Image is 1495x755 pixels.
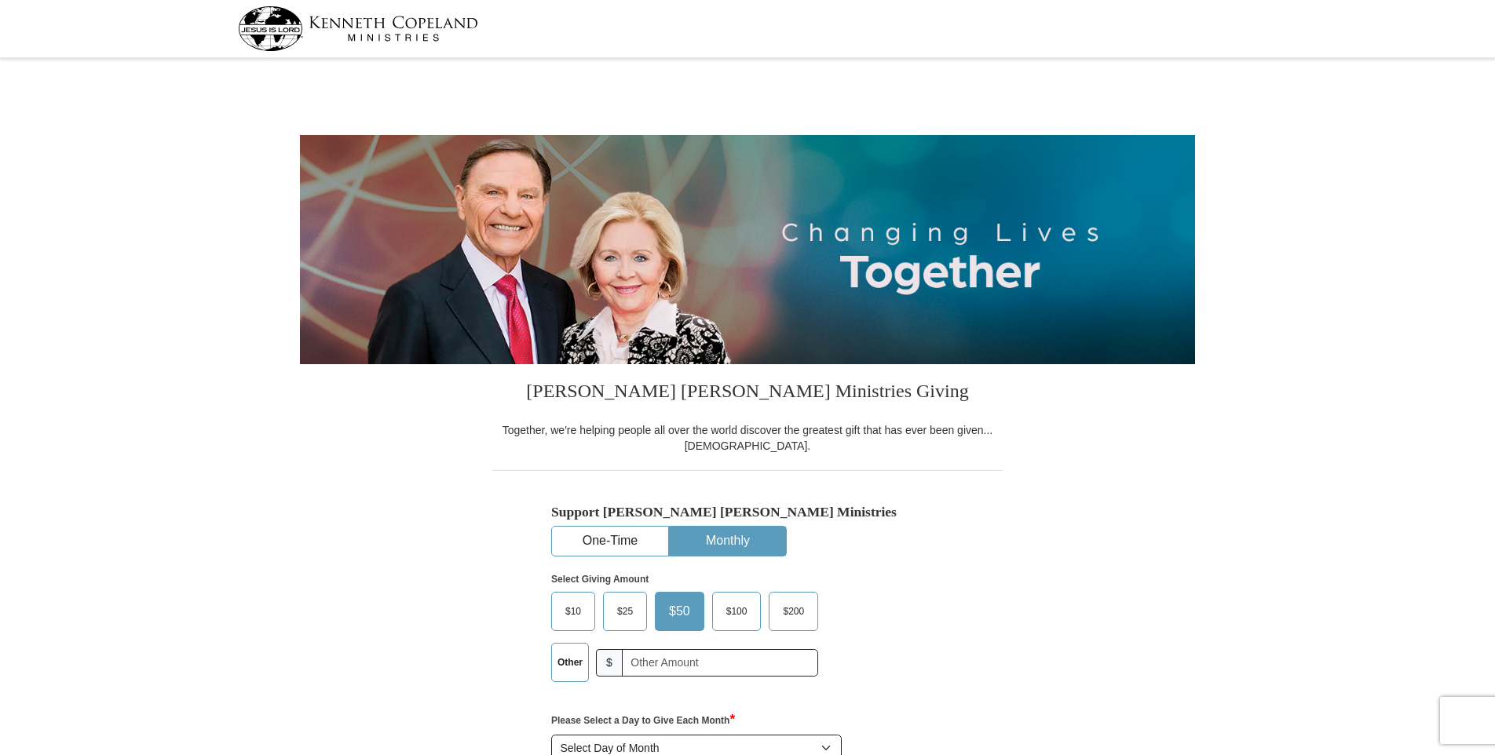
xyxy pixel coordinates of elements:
button: One-Time [552,527,668,556]
span: $200 [775,600,812,623]
strong: Please Select a Day to Give Each Month [551,715,735,726]
span: $ [596,649,623,677]
button: Monthly [670,527,786,556]
span: $25 [609,600,641,623]
img: kcm-header-logo.svg [238,6,478,51]
input: Other Amount [622,649,818,677]
h3: [PERSON_NAME] [PERSON_NAME] Ministries Giving [492,364,1003,422]
strong: Select Giving Amount [551,574,649,585]
h5: Support [PERSON_NAME] [PERSON_NAME] Ministries [551,504,944,520]
span: $10 [557,600,589,623]
label: Other [552,644,588,681]
span: $100 [718,600,755,623]
div: Together, we're helping people all over the world discover the greatest gift that has ever been g... [492,422,1003,454]
span: $50 [661,600,698,623]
